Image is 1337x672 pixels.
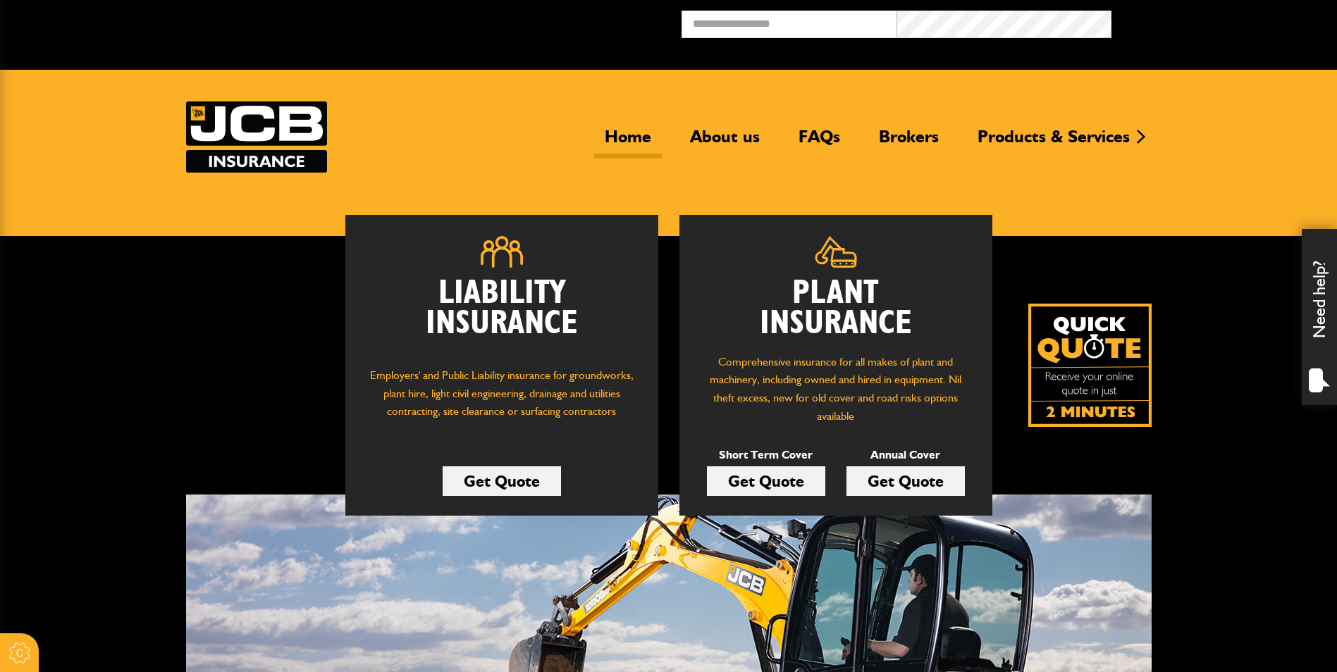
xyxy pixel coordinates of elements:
p: Annual Cover [846,446,965,464]
div: Need help? [1302,229,1337,405]
h2: Plant Insurance [701,278,971,339]
p: Employers' and Public Liability insurance for groundworks, plant hire, light civil engineering, d... [366,366,637,434]
button: Broker Login [1111,11,1326,32]
a: About us [679,126,770,158]
a: Products & Services [967,126,1140,158]
a: Get Quote [707,466,825,496]
a: Get Quote [443,466,561,496]
p: Short Term Cover [707,446,825,464]
a: Brokers [868,126,949,158]
img: JCB Insurance Services logo [186,101,327,173]
h2: Liability Insurance [366,278,637,353]
a: FAQs [788,126,851,158]
img: Quick Quote [1028,304,1152,427]
a: Get your insurance quote isn just 2-minutes [1028,304,1152,427]
a: Home [594,126,662,158]
a: Get Quote [846,466,965,496]
a: JCB Insurance Services [186,101,327,173]
p: Comprehensive insurance for all makes of plant and machinery, including owned and hired in equipm... [701,353,971,425]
